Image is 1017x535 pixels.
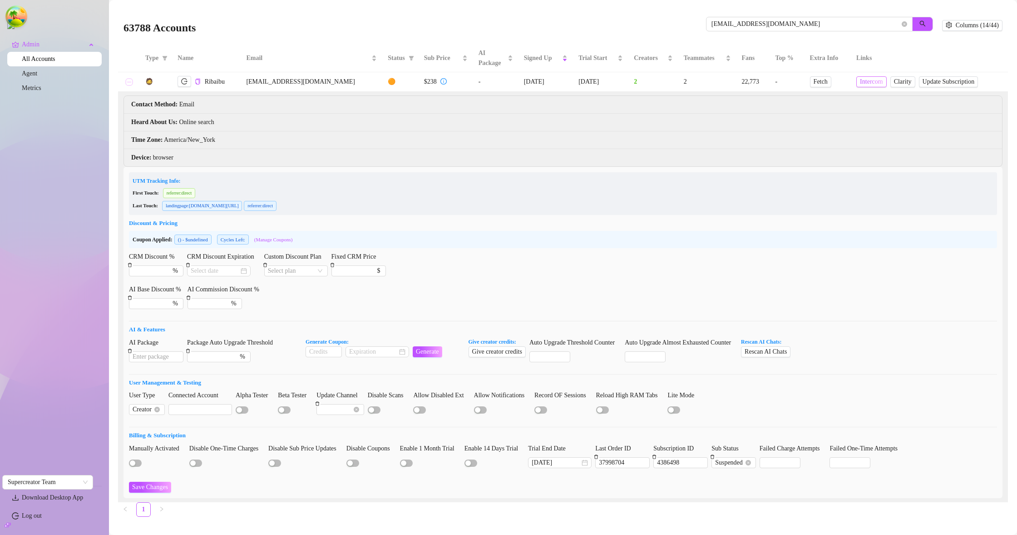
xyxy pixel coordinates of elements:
[469,346,526,357] button: Give creator credits
[349,347,397,357] input: Expiration
[894,77,912,87] span: Clarity
[22,70,37,77] a: Agent
[419,45,473,72] th: Sub Price
[684,53,724,63] span: Teammates
[407,51,416,65] span: filter
[131,101,178,108] strong: Contact Method :
[241,45,382,72] th: Email
[181,78,188,85] span: logout
[534,390,592,400] label: Record OF Sessions
[473,45,518,72] th: AI Package
[814,78,828,85] span: Fetch
[160,51,169,65] span: filter
[346,460,359,467] button: Disable Coupons
[628,45,678,72] th: Creators
[178,76,191,87] button: logout
[902,21,907,27] span: close-circle
[742,78,760,85] span: 22,773
[131,154,151,161] strong: Device :
[124,114,1002,131] li: Online search
[118,502,133,517] button: left
[745,460,751,465] span: close-circle
[137,503,150,516] a: 1
[474,390,531,400] label: Allow Notifications
[469,339,516,345] strong: Give creator credits:
[810,76,831,87] button: Fetch
[684,78,687,85] span: 2
[186,349,190,353] span: delete
[278,390,313,400] label: Beta Tester
[246,53,370,63] span: Email
[133,203,158,208] span: Last Touch:
[133,190,159,195] span: First Touch:
[129,252,181,262] label: CRM Discount %
[805,45,851,72] th: Extra Info
[168,390,225,400] label: Connected Account
[464,460,477,467] button: Enable 14 Days Trial
[715,458,752,468] span: Suspended
[829,444,903,454] label: Failed One-Time Attempts
[518,72,573,92] td: [DATE]
[860,77,883,87] span: Intercom
[760,458,800,468] input: Failed Charge Attempts
[368,390,410,400] label: Disable Scans
[578,53,616,63] span: Trial Start
[745,348,787,355] span: Rescan AI Chats
[634,53,666,63] span: Creators
[710,455,715,459] span: delete
[416,348,439,355] span: Generate
[159,506,164,512] span: right
[388,78,395,85] span: 🟠
[741,339,781,345] strong: Rescan AI Chats:
[316,390,364,400] label: Update Channel
[472,348,522,355] span: Give creator credits
[7,7,25,25] button: Open Tanstack query devtools
[741,346,790,357] button: Rescan AI Chats
[919,20,926,27] span: search
[174,235,212,245] span: ( ) - $undefined
[254,237,293,242] a: (Manage Coupons)
[594,455,598,459] span: delete
[413,390,470,400] label: Allow Disabled Ext
[128,349,132,353] span: delete
[8,475,88,489] span: Supercreator Team
[22,512,42,519] a: Log out
[667,390,701,400] label: Lite Mode
[118,502,133,517] li: Previous Page
[424,53,460,63] span: Sub Price
[22,55,55,62] a: All Accounts
[413,406,426,414] button: Allow Disabled Ext
[331,252,383,262] label: Fixed CRM Price
[128,295,132,300] span: delete
[195,79,201,85] span: copy
[268,460,281,467] button: Disable Sub Price Updates
[136,502,151,517] li: 1
[124,131,1002,149] li: America/New_York
[653,444,700,454] label: Subscription ID
[711,19,900,29] input: Search by UID / Name / Email / Creator Username
[129,390,161,400] label: User Type
[129,431,997,440] h5: Billing & Subscription
[133,236,173,243] span: Coupon Applied:
[128,263,132,267] span: delete
[129,285,188,295] label: AI Base Discount %
[306,339,349,345] strong: Generate Coupon:
[172,45,241,72] th: Name
[22,37,86,52] span: Admin
[123,21,196,35] h3: 63788 Accounts
[189,460,202,467] button: Disable One-Time Charges
[129,338,165,348] label: AI Package
[890,76,915,87] a: Clarity
[268,444,343,454] label: Disable Sub Price Updates
[335,266,375,276] input: Fixed CRM Price
[132,484,168,491] span: Save Changes
[162,201,242,211] span: landingpage : [DOMAIN_NAME][URL]
[354,407,359,412] span: close-circle
[125,78,133,85] button: Collapse row
[736,45,770,72] th: Fans
[400,460,413,467] button: Enable 1 Month Trial
[518,45,573,72] th: Signed Up
[596,406,609,414] button: Reload High RAM Tabs
[595,444,637,454] label: Last Order ID
[634,78,637,85] span: 2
